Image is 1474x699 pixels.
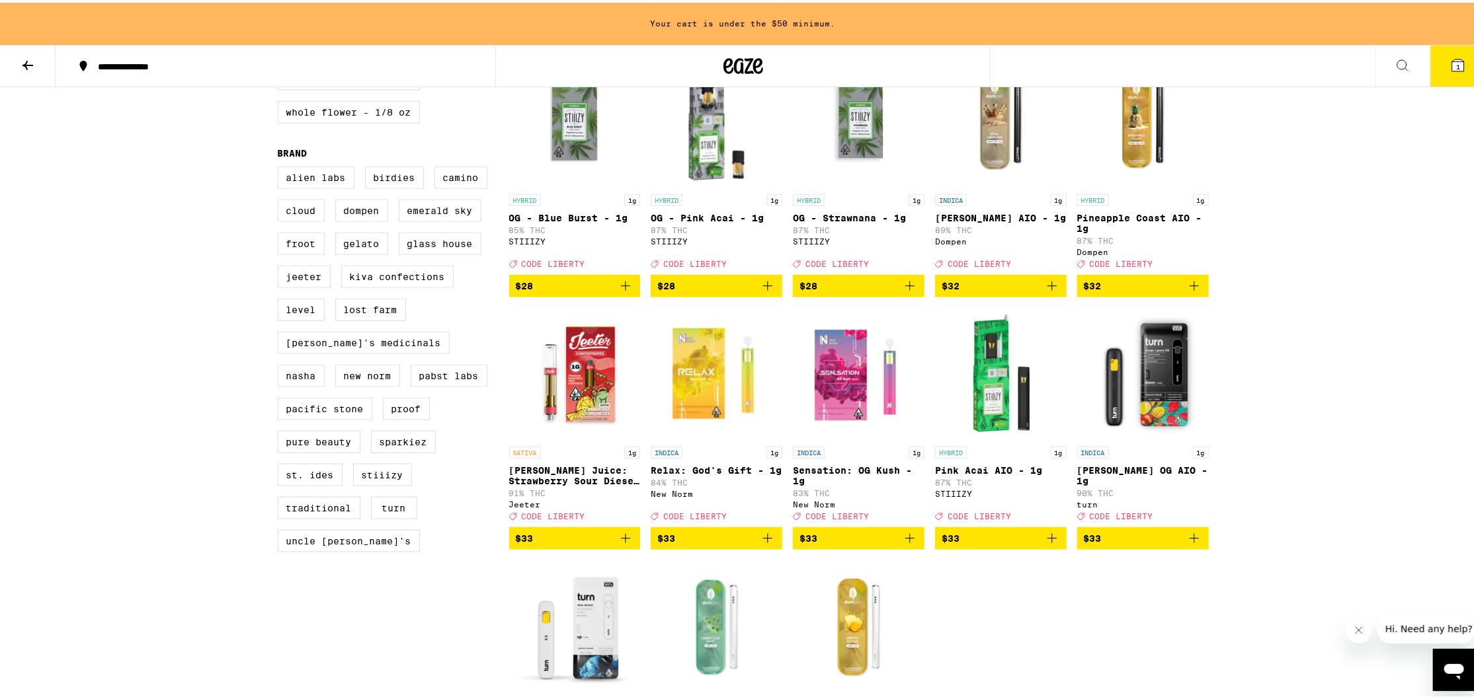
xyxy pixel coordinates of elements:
label: Whole Flower - 1/8 oz [278,98,420,121]
p: Sensation: OG Kush - 1g [793,462,924,484]
img: turn - Blue Dream AIO - 1g [509,558,641,690]
label: Gelato [335,230,388,252]
p: HYBRID [793,192,825,203]
img: New Norm - Sensation: OG Kush - 1g [793,305,924,437]
span: $32 [1084,278,1102,289]
p: Pink Acai AIO - 1g [935,462,1067,473]
p: [PERSON_NAME] OG AIO - 1g [1077,462,1209,484]
p: INDICA [793,444,825,456]
div: STIIIZY [793,235,924,243]
span: CODE LIBERTY [1090,509,1153,518]
label: Traditional [278,494,360,517]
p: INDICA [935,192,967,203]
span: CODE LIBERTY [805,257,869,266]
p: INDICA [651,444,682,456]
span: CODE LIBERTY [663,257,727,266]
label: Proof [383,395,430,418]
p: 1g [1051,444,1067,456]
span: CODE LIBERTY [663,509,727,518]
p: OG - Strawnana - 1g [793,210,924,221]
button: Add to bag [935,272,1067,295]
span: CODE LIBERTY [948,257,1011,266]
label: New Norm [335,362,400,385]
label: Glass House [399,230,481,252]
span: $33 [657,531,675,541]
label: Dompen [335,197,388,219]
label: Camino [434,164,487,186]
span: CODE LIBERTY [522,509,585,518]
label: Pacific Stone [278,395,372,418]
p: 90% THC [1077,486,1209,495]
p: 87% THC [935,476,1067,484]
legend: Brand [278,145,307,156]
img: Dompen - 4:1 Honey Citrus AIO - 1g [793,558,924,690]
a: Open page for OG - Strawnana - 1g from STIIIZY [793,53,924,272]
p: Pineapple Coast AIO - 1g [1077,210,1209,231]
p: 85% THC [509,223,641,232]
p: 87% THC [793,223,924,232]
span: CODE LIBERTY [522,257,585,266]
a: Open page for King Louis XIII AIO - 1g from Dompen [935,53,1067,272]
span: $32 [942,278,960,289]
span: $28 [657,278,675,289]
label: Jeeter [278,263,331,285]
label: Kiva Confections [341,263,454,285]
p: 1g [1193,192,1209,203]
p: 87% THC [1077,234,1209,242]
button: Add to bag [793,272,924,295]
label: Pure Beauty [278,428,360,451]
img: turn - Mango Guava OG AIO - 1g [1077,305,1209,437]
a: Open page for Sensation: OG Kush - 1g from New Norm [793,305,924,525]
button: Add to bag [509,272,641,295]
label: St. Ides [278,461,343,484]
span: $33 [799,531,817,541]
img: STIIIZY - Pink Acai AIO - 1g [935,305,1067,437]
iframe: Close message [1346,614,1372,641]
label: LEVEL [278,296,325,318]
div: Jeeter [509,497,641,506]
p: 89% THC [935,223,1067,232]
span: CODE LIBERTY [805,509,869,518]
p: 1g [766,192,782,203]
label: STIIIZY [353,461,412,484]
p: 87% THC [651,223,782,232]
div: STIIIZY [651,235,782,243]
button: Add to bag [651,525,782,547]
span: $33 [516,531,534,541]
p: Relax: God's Gift - 1g [651,462,782,473]
a: Open page for Mango Guava OG AIO - 1g from turn [1077,305,1209,525]
label: Sparkiez [371,428,436,451]
img: Dompen - King Louis XIII AIO - 1g [935,53,1067,185]
div: New Norm [793,497,924,506]
span: $28 [516,278,534,289]
label: Froot [278,230,325,252]
a: Open page for Pink Acai AIO - 1g from STIIIZY [935,305,1067,525]
div: Dompen [935,235,1067,243]
a: Open page for Pineapple Coast AIO - 1g from Dompen [1077,53,1209,272]
button: Add to bag [1077,272,1209,295]
img: STIIIZY - OG - Blue Burst - 1g [509,53,641,185]
a: Open page for Jeeter Juice: Strawberry Sour Diesel - 1g from Jeeter [509,305,641,525]
button: Add to bag [935,525,1067,547]
a: Open page for OG - Blue Burst - 1g from STIIIZY [509,53,641,272]
p: 83% THC [793,486,924,495]
img: Dompen - Pineapple Coast AIO - 1g [1077,53,1209,185]
a: Open page for OG - Pink Acai - 1g from STIIIZY [651,53,782,272]
label: Cloud [278,197,325,219]
a: Open page for Relax: God's Gift - 1g from New Norm [651,305,782,525]
p: 1g [624,192,640,203]
label: Pabst Labs [411,362,487,385]
div: Dompen [1077,245,1209,254]
label: Birdies [365,164,424,186]
button: Add to bag [651,272,782,295]
span: $33 [942,531,960,541]
img: STIIIZY - OG - Strawnana - 1g [793,53,924,185]
label: turn [371,494,417,517]
p: OG - Pink Acai - 1g [651,210,782,221]
p: OG - Blue Burst - 1g [509,210,641,221]
span: $28 [799,278,817,289]
p: SATIVA [509,444,541,456]
img: Jeeter - Jeeter Juice: Strawberry Sour Diesel - 1g [509,305,641,437]
span: $33 [1084,531,1102,541]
